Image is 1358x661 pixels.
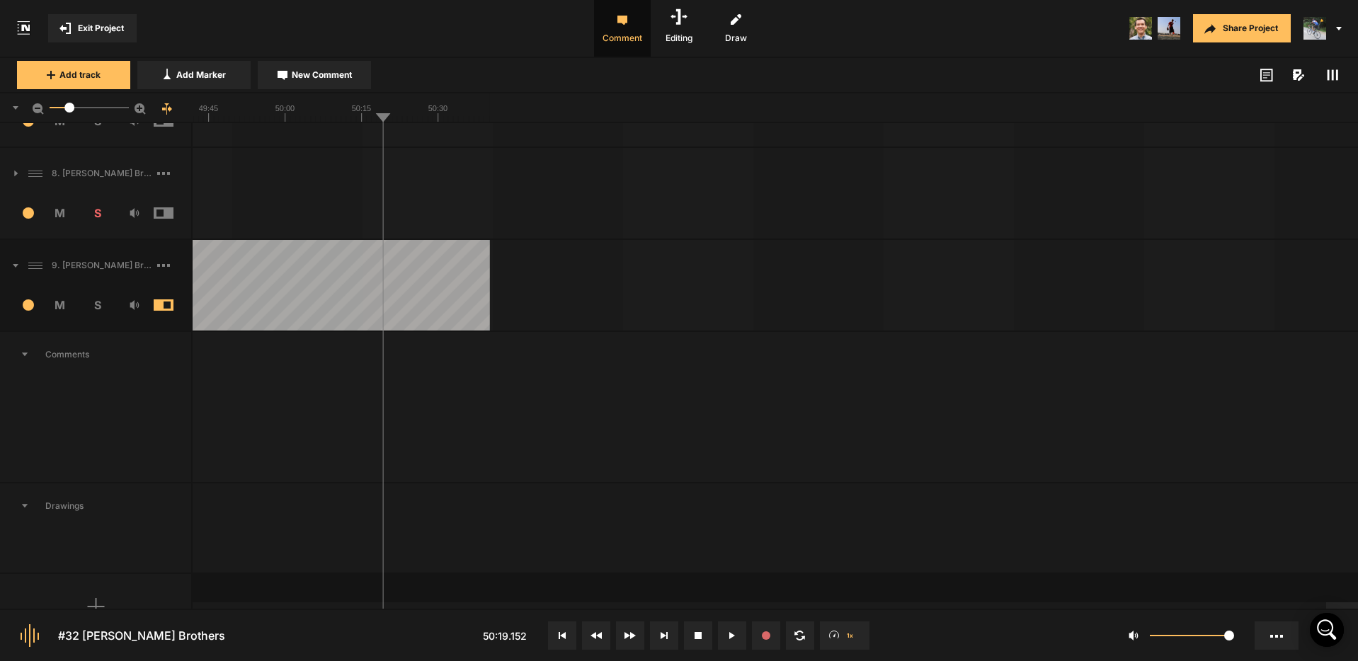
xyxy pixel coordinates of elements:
[199,104,219,113] text: 49:45
[42,297,79,314] span: M
[42,205,79,222] span: M
[292,69,352,81] span: New Comment
[1303,17,1326,40] img: ACg8ocLxXzHjWyafR7sVkIfmxRufCxqaSAR27SDjuE-ggbMy1qqdgD8=s96-c
[483,630,527,642] span: 50:19.152
[46,259,157,272] span: 9. [PERSON_NAME] Brothers for Mark.mp3
[46,167,157,180] span: 8. [PERSON_NAME] Brothers Hard Lock (Noise Reduction)-
[17,61,130,89] button: Add track
[352,104,372,113] text: 50:15
[137,61,251,89] button: Add Marker
[59,69,101,81] span: Add track
[1310,613,1344,647] div: Open Intercom Messenger
[258,61,371,89] button: New Comment
[1193,14,1291,42] button: Share Project
[428,104,448,113] text: 50:30
[79,205,116,222] span: S
[58,627,225,644] div: #32 [PERSON_NAME] Brothers
[79,297,116,314] span: S
[820,621,869,650] button: 1x
[275,104,295,113] text: 50:00
[48,14,137,42] button: Exit Project
[78,22,124,35] span: Exit Project
[1158,17,1180,40] img: ACg8ocJ5zrP0c3SJl5dKscm-Goe6koz8A9fWD7dpguHuX8DX5VIxymM=s96-c
[1129,17,1152,40] img: 424769395311cb87e8bb3f69157a6d24
[176,69,226,81] span: Add Marker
